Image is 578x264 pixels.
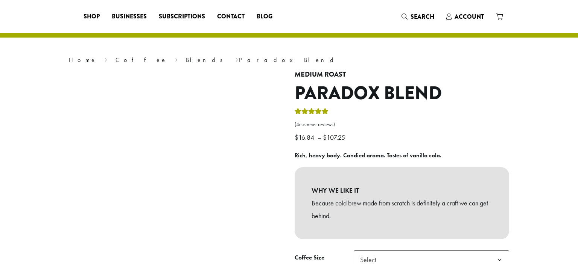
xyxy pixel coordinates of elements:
span: › [175,53,178,65]
span: Search [411,12,434,21]
span: Shop [84,12,100,21]
span: $ [295,133,298,142]
a: Shop [78,11,106,23]
a: (4customer reviews) [295,121,509,128]
div: Rated 5.00 out of 5 [295,107,329,118]
span: Contact [217,12,245,21]
b: Rich, heavy body. Candied aroma. Tastes of vanilla cola. [295,151,441,159]
span: › [236,53,238,65]
span: – [318,133,321,142]
span: Account [455,12,484,21]
span: 4 [296,121,299,128]
span: › [105,53,107,65]
label: Coffee Size [295,252,354,263]
bdi: 16.84 [295,133,316,142]
span: Blog [257,12,272,21]
nav: Breadcrumb [69,56,509,65]
h1: Paradox Blend [295,83,509,104]
a: Blends [186,56,228,64]
a: Home [69,56,97,64]
span: $ [323,133,327,142]
a: Coffee [116,56,167,64]
a: Search [395,11,440,23]
bdi: 107.25 [323,133,347,142]
h4: Medium Roast [295,71,509,79]
span: Subscriptions [159,12,205,21]
p: Because cold brew made from scratch is definitely a craft we can get behind. [312,197,492,222]
span: Businesses [112,12,147,21]
b: WHY WE LIKE IT [312,184,492,197]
